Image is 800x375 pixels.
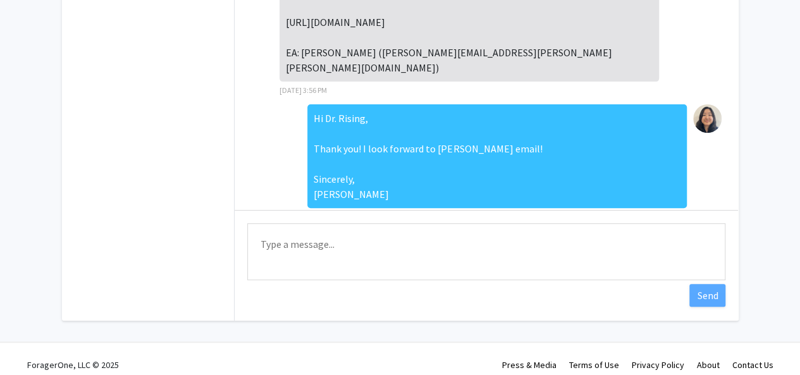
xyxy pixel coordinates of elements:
button: Send [689,284,725,307]
a: About [697,359,720,371]
a: Press & Media [502,359,557,371]
img: Johanna Lee [693,104,722,133]
textarea: Message [247,223,725,280]
a: Contact Us [732,359,773,371]
div: Hi Dr. Rising, Thank you! I look forward to [PERSON_NAME] email! Sincerely, [PERSON_NAME] [307,104,687,208]
a: Privacy Policy [632,359,684,371]
a: Terms of Use [569,359,619,371]
iframe: Chat [9,318,54,366]
span: [DATE] 3:56 PM [280,85,327,95]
